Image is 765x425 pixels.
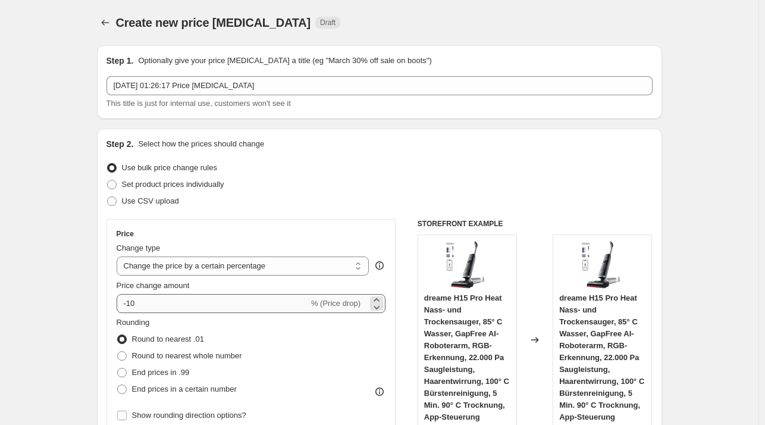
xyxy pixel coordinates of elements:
[117,229,134,239] h3: Price
[132,368,190,377] span: End prices in .99
[106,76,653,95] input: 30% off holiday sale
[132,411,246,420] span: Show rounding direction options?
[320,18,336,27] span: Draft
[579,241,626,289] img: 61hZam4AqaL_80x.jpg
[116,16,311,29] span: Create new price [MEDICAL_DATA]
[97,14,114,31] button: Price change jobs
[122,196,179,205] span: Use CSV upload
[132,351,242,360] span: Round to nearest whole number
[106,138,134,150] h2: Step 2.
[117,318,150,327] span: Rounding
[132,385,237,393] span: End prices in a certain number
[418,219,653,229] h6: STOREFRONT EXAMPLE
[117,294,309,313] input: -15
[138,138,264,150] p: Select how the prices should change
[138,55,431,67] p: Optionally give your price [MEDICAL_DATA] a title (eg "March 30% off sale on boots")
[117,281,190,290] span: Price change amount
[559,293,644,421] span: dreame H15 Pro Heat Nass- und Trockensauger, 85° C Wasser, GapFree AI-Roboterarm, RGB-Erkennung, ...
[443,241,491,289] img: 61hZam4AqaL_80x.jpg
[311,299,360,308] span: % (Price drop)
[122,163,217,172] span: Use bulk price change rules
[122,180,224,189] span: Set product prices individually
[106,55,134,67] h2: Step 1.
[374,260,385,271] div: help
[132,335,204,343] span: Round to nearest .01
[424,293,509,421] span: dreame H15 Pro Heat Nass- und Trockensauger, 85° C Wasser, GapFree AI-Roboterarm, RGB-Erkennung, ...
[106,99,291,108] span: This title is just for internal use, customers won't see it
[117,243,161,252] span: Change type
